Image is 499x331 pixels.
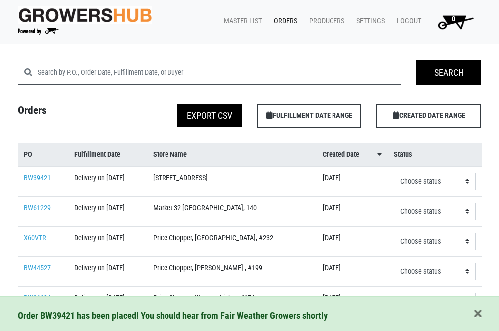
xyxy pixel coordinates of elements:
[147,256,317,286] td: Price Chopper, [PERSON_NAME] , #199
[24,294,51,302] a: BW26694
[317,286,388,316] td: [DATE]
[323,149,382,160] a: Created Date
[38,60,402,85] input: Search by P.O., Order Date, Fulfillment Date, or Buyer
[10,104,130,124] h4: Orders
[389,12,425,31] a: Logout
[24,234,46,242] a: X60VTR
[74,149,141,160] a: Fulfillment Date
[68,256,147,286] td: Delivery on [DATE]
[257,104,361,128] span: FULFILLMENT DATE RANGE
[24,204,51,212] a: BW61229
[153,149,187,160] span: Store Name
[216,12,266,31] a: Master List
[323,149,359,160] span: Created Date
[24,149,32,160] span: PO
[18,309,482,323] div: Order BW39421 has been placed! You should hear from Fair Weather Growers shortly
[74,149,120,160] span: Fulfillment Date
[147,166,317,197] td: [STREET_ADDRESS]
[394,149,412,160] span: Status
[317,226,388,256] td: [DATE]
[68,226,147,256] td: Delivery on [DATE]
[24,149,62,160] a: PO
[317,196,388,226] td: [DATE]
[376,104,481,128] span: CREATED DATE RANGE
[177,104,242,127] button: Export CSV
[433,12,478,32] img: Cart
[394,149,476,160] a: Status
[348,12,389,31] a: Settings
[68,166,147,197] td: Delivery on [DATE]
[317,166,388,197] td: [DATE]
[317,256,388,286] td: [DATE]
[24,264,51,272] a: BW44527
[153,149,311,160] a: Store Name
[147,286,317,316] td: Price Chopper, Western Lights, #174
[147,196,317,226] td: Market 32 [GEOGRAPHIC_DATA], 140
[147,226,317,256] td: Price Chopper, [GEOGRAPHIC_DATA], #232
[416,60,481,85] input: Search
[68,286,147,316] td: Delivery on [DATE]
[18,28,59,35] img: Powered by Big Wheelbarrow
[68,196,147,226] td: Delivery on [DATE]
[24,174,51,182] a: BW39421
[301,12,348,31] a: Producers
[452,15,455,23] span: 0
[266,12,301,31] a: Orders
[425,12,482,32] a: 0
[18,6,152,24] img: original-fc7597fdc6adbb9d0e2ae620e786d1a2.jpg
